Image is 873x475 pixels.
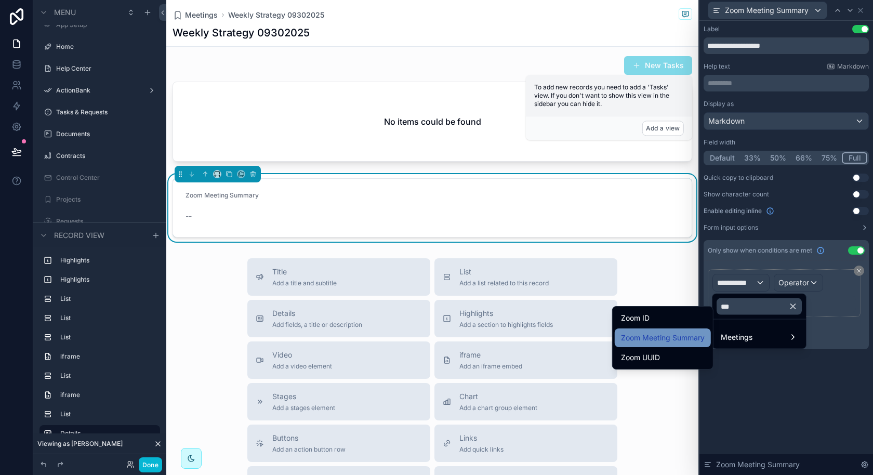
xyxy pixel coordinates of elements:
span: Video [272,350,332,360]
span: Details [272,308,362,319]
label: List [60,372,156,380]
label: List [60,333,156,341]
span: Add a list related to this record [459,279,549,287]
span: Viewing as [PERSON_NAME] [37,440,123,448]
label: Help Center [56,64,158,73]
span: Add a title and subtitle [272,279,337,287]
span: Add an iframe embed [459,362,522,371]
label: Control Center [56,174,158,182]
h1: Weekly Strategy 09302025 [173,25,310,40]
div: scrollable content [33,247,166,438]
button: HighlightsAdd a section to highlights fields [434,300,617,337]
label: Details [60,429,152,438]
span: Add a stages element [272,404,335,412]
span: List [459,267,549,277]
button: Done [139,457,162,472]
a: Meetings [173,10,218,20]
label: Tasks & Requests [56,108,158,116]
span: Title [272,267,337,277]
span: Chart [459,391,537,402]
label: List [60,295,156,303]
span: Buttons [272,433,346,443]
span: Zoom Meeting Summary [186,191,259,199]
button: iframeAdd an iframe embed [434,341,617,379]
button: ListAdd a list related to this record [434,258,617,296]
span: Add fields, a title or description [272,321,362,329]
span: Zoom ID [621,312,650,324]
button: Add a view [642,121,684,136]
label: Contracts [56,152,158,160]
label: iframe [60,352,156,361]
span: Meetings [185,10,218,20]
a: Weekly Strategy 09302025 [228,10,324,20]
span: Highlights [459,308,553,319]
label: Home [56,43,158,51]
span: Meetings [721,331,752,344]
button: DetailsAdd fields, a title or description [247,300,430,337]
label: ActionBank [56,86,143,95]
button: TitleAdd a title and subtitle [247,258,430,296]
label: Projects [56,195,158,204]
label: Documents [56,130,158,138]
span: Zoom UUID [621,351,660,364]
label: List [60,314,156,322]
button: VideoAdd a video element [247,341,430,379]
label: Requests [56,217,158,226]
button: ButtonsAdd an action button row [247,425,430,462]
label: List [60,410,156,418]
span: Add an action button row [272,445,346,454]
span: Menu [54,7,76,18]
span: iframe [459,350,522,360]
button: StagesAdd a stages element [247,383,430,420]
span: Add a chart group element [459,404,537,412]
label: Highlights [60,275,156,284]
span: Stages [272,391,335,402]
span: Record view [54,230,104,241]
button: LinksAdd quick links [434,425,617,462]
label: iframe [60,391,156,399]
span: Zoom Meeting Summary [621,332,705,344]
label: Highlights [60,256,156,265]
span: -- [186,211,192,221]
span: Add a section to highlights fields [459,321,553,329]
span: Add quick links [459,445,504,454]
span: To add new records you need to add a 'Tasks' view. If you don't want to show this view in the sid... [534,83,669,108]
button: ChartAdd a chart group element [434,383,617,420]
span: Links [459,433,504,443]
span: Add a video element [272,362,332,371]
label: App Setup [56,21,158,29]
